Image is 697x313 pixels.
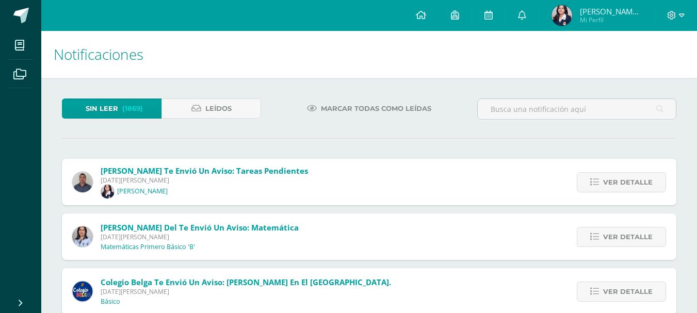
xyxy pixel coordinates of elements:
[321,99,431,118] span: Marcar todas como leídas
[101,166,308,176] span: [PERSON_NAME] te envió un aviso: tareas pendientes
[62,98,161,119] a: Sin leer(1869)
[603,282,653,301] span: Ver detalle
[101,185,115,199] img: 5f95b3a0fae15bbf6c018cf836504dff.png
[294,98,444,119] a: Marcar todas como leídas
[161,98,261,119] a: Leídos
[54,44,143,64] span: Notificaciones
[478,99,676,119] input: Busca una notificación aquí
[72,172,93,192] img: c930f3f73c3d00a5c92100a53b7a1b5a.png
[205,99,232,118] span: Leídos
[603,173,653,192] span: Ver detalle
[552,5,572,26] img: 92a7ac4ffeec547b47a54102602658d0.png
[101,222,299,233] span: [PERSON_NAME] del te envió un aviso: Matemática
[101,298,120,306] p: Básico
[101,243,195,251] p: Matemáticas Primero Básico 'B'
[117,187,168,195] p: [PERSON_NAME]
[122,99,143,118] span: (1869)
[101,176,308,185] span: [DATE][PERSON_NAME]
[101,277,391,287] span: Colegio Belga te envió un aviso: [PERSON_NAME] en el [GEOGRAPHIC_DATA].
[86,99,118,118] span: Sin leer
[101,233,299,241] span: [DATE][PERSON_NAME]
[603,227,653,246] span: Ver detalle
[72,226,93,247] img: 8adba496f07abd465d606718f465fded.png
[72,281,93,302] img: 919ad801bb7643f6f997765cf4083301.png
[580,6,642,17] span: [PERSON_NAME][DATE]
[101,287,391,296] span: [DATE][PERSON_NAME]
[580,15,642,24] span: Mi Perfil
